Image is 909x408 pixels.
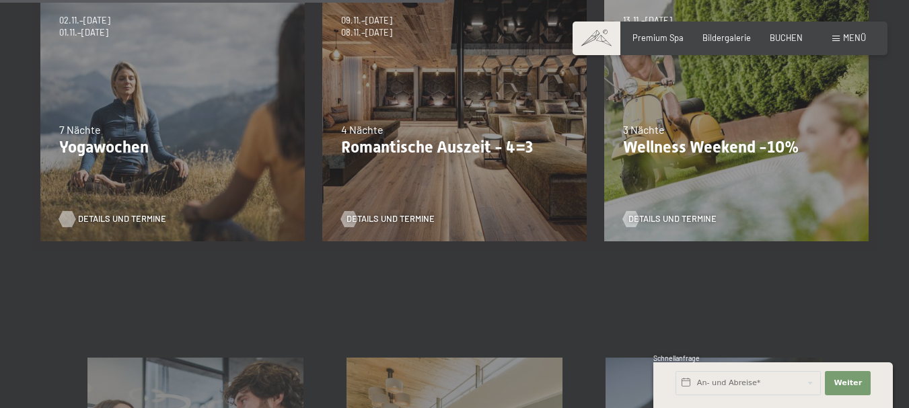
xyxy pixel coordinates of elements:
[341,213,435,225] a: Details und Termine
[59,27,110,39] span: 01.11.–[DATE]
[59,213,153,225] a: Details und Termine
[623,213,717,225] a: Details und Termine
[59,138,286,157] p: Yogawochen
[702,32,751,43] a: Bildergalerie
[623,123,665,136] span: 3 Nächte
[341,27,392,39] span: 08.11.–[DATE]
[825,371,871,395] button: Weiter
[770,32,803,43] a: BUCHEN
[843,32,866,43] span: Menü
[59,15,110,27] span: 02.11.–[DATE]
[341,138,568,157] p: Romantische Auszeit - 4=3
[623,138,850,157] p: Wellness Weekend -10%
[623,15,674,27] span: 13.11.–[DATE]
[628,213,717,225] span: Details und Termine
[632,32,684,43] a: Premium Spa
[341,15,392,27] span: 09.11.–[DATE]
[341,123,384,136] span: 4 Nächte
[347,213,435,225] span: Details und Termine
[653,354,700,362] span: Schnellanfrage
[59,123,101,136] span: 7 Nächte
[834,378,862,389] span: Weiter
[78,213,166,225] span: Details und Termine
